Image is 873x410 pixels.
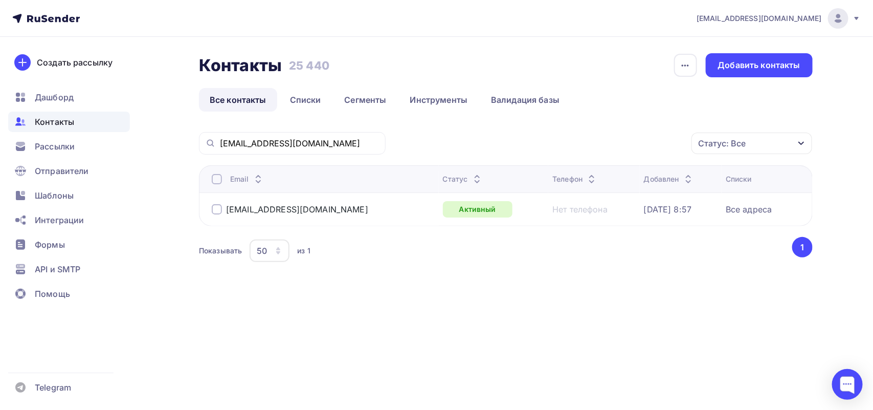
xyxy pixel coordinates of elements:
a: Дашборд [8,87,130,107]
div: Добавить контакты [718,59,800,71]
span: Формы [35,239,65,251]
span: API и SMTP [35,263,80,275]
button: 50 [249,239,290,263]
div: Email [230,174,264,184]
a: Контакты [8,112,130,132]
a: Формы [8,234,130,255]
button: Статус: Все [691,132,813,155]
a: [EMAIL_ADDRESS][DOMAIN_NAME] [226,204,368,214]
a: Списки [279,88,332,112]
ul: Pagination [791,237,813,257]
button: Go to page 1 [792,237,813,257]
div: 50 [257,245,267,257]
span: Telegram [35,381,71,394]
div: Показывать [199,246,242,256]
div: Статус: Все [698,137,746,149]
div: из 1 [297,246,310,256]
div: Телефон [552,174,598,184]
span: [EMAIL_ADDRESS][DOMAIN_NAME] [697,13,822,24]
a: Отправители [8,161,130,181]
a: Инструменты [399,88,479,112]
a: Все контакты [199,88,277,112]
a: Валидация базы [480,88,570,112]
a: Нет телефона [552,204,608,214]
input: Поиск [220,138,379,149]
a: [DATE] 8:57 [644,204,692,214]
a: Активный [443,201,512,218]
span: Шаблоны [35,189,74,202]
a: Все адреса [726,204,772,214]
span: Рассылки [35,140,75,153]
span: Дашборд [35,91,74,103]
span: Отправители [35,165,89,177]
h2: Контакты [199,55,282,76]
div: Создать рассылку [37,56,113,69]
span: Интеграции [35,214,84,226]
div: Списки [726,174,752,184]
a: [EMAIL_ADDRESS][DOMAIN_NAME] [697,8,861,29]
a: Сегменты [334,88,397,112]
div: Добавлен [644,174,695,184]
div: Статус [443,174,483,184]
a: Шаблоны [8,185,130,206]
a: Рассылки [8,136,130,157]
h3: 25 440 [289,58,329,73]
span: Помощь [35,288,70,300]
span: Контакты [35,116,74,128]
